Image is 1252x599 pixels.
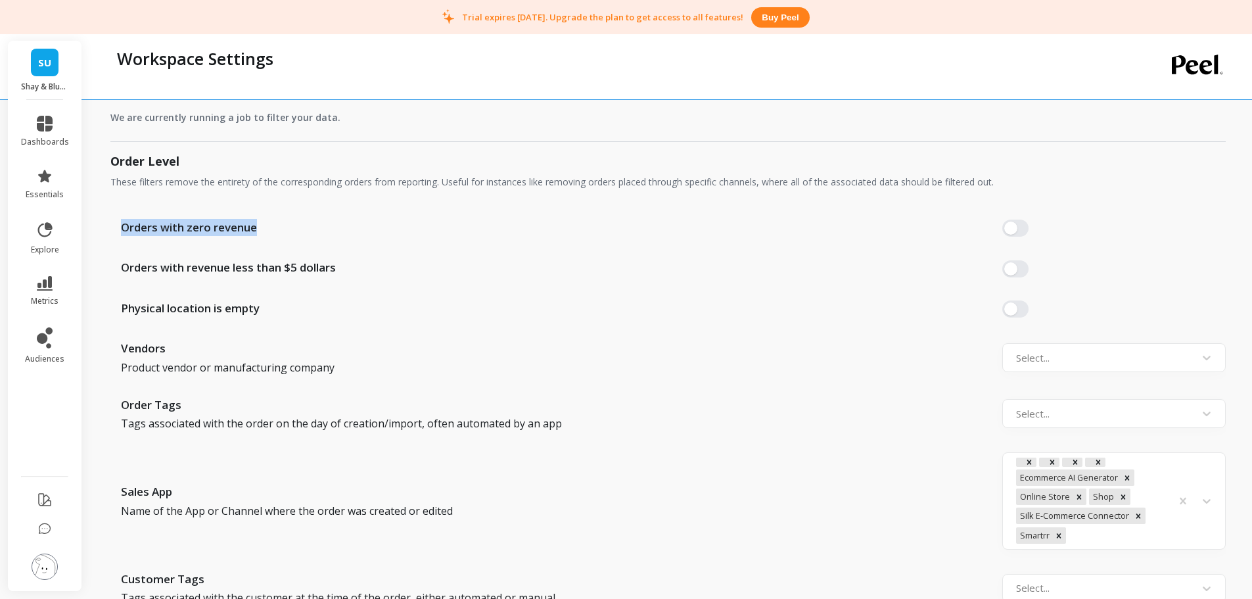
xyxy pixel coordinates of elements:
[1016,469,1120,486] div: Ecommerce AI Generator
[121,503,674,519] span: Name of the App or Channel where the order was created or edited
[1116,489,1130,505] div: Remove Shop
[751,7,809,28] button: Buy peel
[1016,527,1052,544] div: Smartrr
[1016,508,1131,524] div: Silk E-Commerce Connector
[110,152,1226,170] h2: Order Level
[1091,458,1105,467] div: Remove option
[121,416,674,431] span: Tags associated with the order on the day of creation/import, often automated by an app
[121,396,674,414] span: Order Tags
[1022,458,1036,467] div: Remove option
[1120,469,1134,486] div: Remove Ecommerce AI Generator
[121,340,674,357] span: Vendors
[1089,489,1116,505] div: Shop
[121,259,336,276] span: Orders with revenue less than $5 dollars
[462,11,743,23] p: Trial expires [DATE]. Upgrade the plan to get access to all features!
[31,296,58,306] span: metrics
[26,189,64,200] span: essentials
[32,554,58,580] img: profile picture
[1016,489,1072,505] div: Online Store
[121,571,674,588] span: Customer Tags
[1045,458,1059,467] div: Remove option
[1052,527,1066,544] div: Remove Smartrr
[31,245,59,255] span: explore
[121,483,674,500] span: Sales App
[1072,489,1086,505] div: Remove Online Store
[1068,458,1082,467] div: Remove option
[21,82,69,92] p: Shay & Blue USA
[121,300,260,317] span: Physical location is empty
[25,354,64,364] span: audiences
[121,360,674,375] span: Product vendor or manufacturing company
[110,176,1226,189] p: These filters remove the entirety of the corresponding orders from reporting. Useful for instance...
[21,137,69,147] span: dashboards
[117,47,273,70] p: Workspace Settings
[121,219,257,236] span: Orders with zero revenue
[110,111,1226,124] p: We are currently running a job to filter your data.
[1131,508,1146,524] div: Remove Silk E-Commerce Connector
[38,55,51,70] span: SU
